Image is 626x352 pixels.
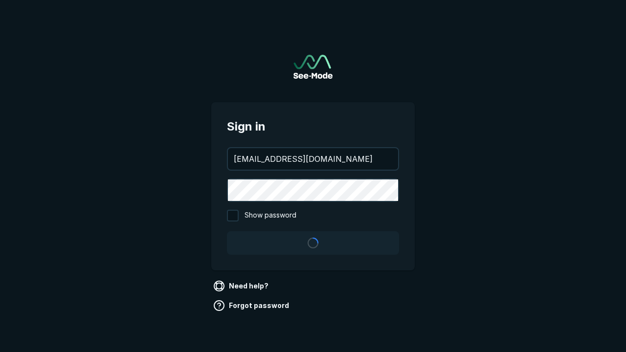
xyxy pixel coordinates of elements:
a: Go to sign in [293,55,333,79]
span: Show password [245,210,296,221]
span: Sign in [227,118,399,135]
img: See-Mode Logo [293,55,333,79]
a: Forgot password [211,298,293,313]
a: Need help? [211,278,272,294]
input: your@email.com [228,148,398,170]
